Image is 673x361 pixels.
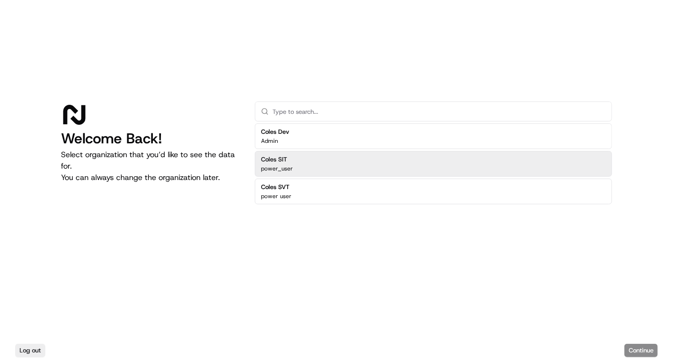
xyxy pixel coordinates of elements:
[261,192,291,200] p: power user
[61,149,240,183] p: Select organization that you’d like to see the data for. You can always change the organization l...
[261,155,293,164] h2: Coles SIT
[15,344,45,357] button: Log out
[272,102,606,121] input: Type to search...
[61,130,240,147] h1: Welcome Back!
[261,137,278,145] p: Admin
[261,165,293,172] p: power_user
[261,128,289,136] h2: Coles Dev
[261,183,291,191] h2: Coles SVT
[255,121,612,206] div: Suggestions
